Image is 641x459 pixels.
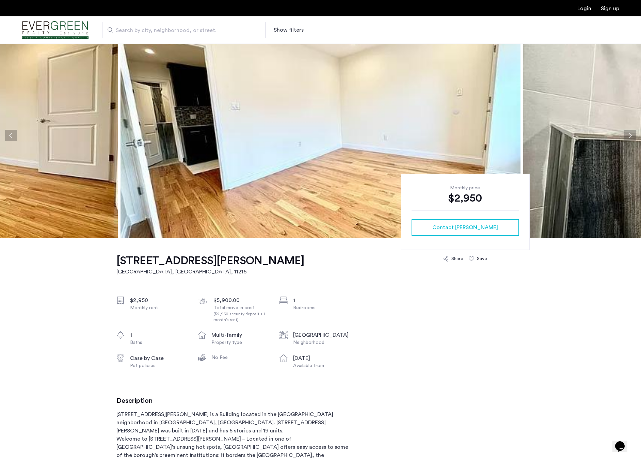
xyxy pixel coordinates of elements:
[293,304,350,311] div: Bedrooms
[211,331,269,339] div: multi-family
[213,311,271,323] div: ($2,950 security deposit + 1 month's rent)
[293,354,350,362] div: [DATE]
[412,185,519,191] div: Monthly price
[211,354,269,361] div: No Fee
[432,223,498,232] span: Contact [PERSON_NAME]
[102,22,266,38] input: Apartment Search
[293,331,350,339] div: [GEOGRAPHIC_DATA]
[130,331,187,339] div: 1
[22,17,89,43] a: Cazamio Logo
[213,304,271,323] div: Total move in cost
[116,397,350,405] h3: Description
[130,304,187,311] div: Monthly rent
[121,33,520,238] img: apartment
[116,268,304,276] h2: [GEOGRAPHIC_DATA], [GEOGRAPHIC_DATA] , 11216
[451,255,463,262] div: Share
[130,296,187,304] div: $2,950
[577,6,591,11] a: Login
[213,296,271,304] div: $5,900.00
[293,339,350,346] div: Neighborhood
[477,255,487,262] div: Save
[624,130,636,141] button: Next apartment
[293,296,350,304] div: 1
[412,191,519,205] div: $2,950
[130,339,187,346] div: Baths
[211,339,269,346] div: Property type
[601,6,619,11] a: Registration
[22,17,89,43] img: logo
[130,354,187,362] div: Case by Case
[612,432,634,452] iframe: chat widget
[116,254,304,268] h1: [STREET_ADDRESS][PERSON_NAME]
[293,362,350,369] div: Available from
[130,362,187,369] div: Pet policies
[116,254,304,276] a: [STREET_ADDRESS][PERSON_NAME][GEOGRAPHIC_DATA], [GEOGRAPHIC_DATA], 11216
[274,26,304,34] button: Show or hide filters
[412,219,519,236] button: button
[116,26,246,34] span: Search by city, neighborhood, or street.
[5,130,17,141] button: Previous apartment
